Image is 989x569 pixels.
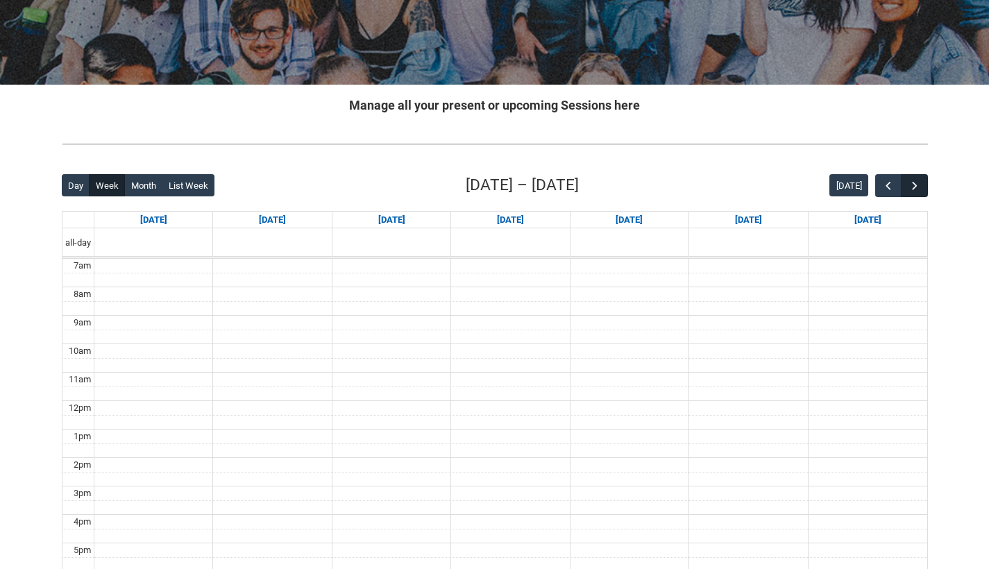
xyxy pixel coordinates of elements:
[71,458,94,472] div: 2pm
[66,373,94,387] div: 11am
[124,174,162,196] button: Month
[62,174,90,196] button: Day
[71,430,94,443] div: 1pm
[901,174,927,197] button: Next Week
[137,212,170,228] a: Go to August 24, 2025
[71,543,94,557] div: 5pm
[62,236,94,250] span: all-day
[71,515,94,529] div: 4pm
[613,212,645,228] a: Go to August 28, 2025
[732,212,765,228] a: Go to August 29, 2025
[875,174,902,197] button: Previous Week
[256,212,289,228] a: Go to August 25, 2025
[162,174,214,196] button: List Week
[66,344,94,358] div: 10am
[62,137,928,151] img: REDU_GREY_LINE
[71,259,94,273] div: 7am
[375,212,408,228] a: Go to August 26, 2025
[829,174,868,196] button: [DATE]
[71,287,94,301] div: 8am
[71,316,94,330] div: 9am
[62,96,928,114] h2: Manage all your present or upcoming Sessions here
[852,212,884,228] a: Go to August 30, 2025
[89,174,125,196] button: Week
[494,212,527,228] a: Go to August 27, 2025
[66,401,94,415] div: 12pm
[466,173,579,197] h2: [DATE] – [DATE]
[71,486,94,500] div: 3pm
